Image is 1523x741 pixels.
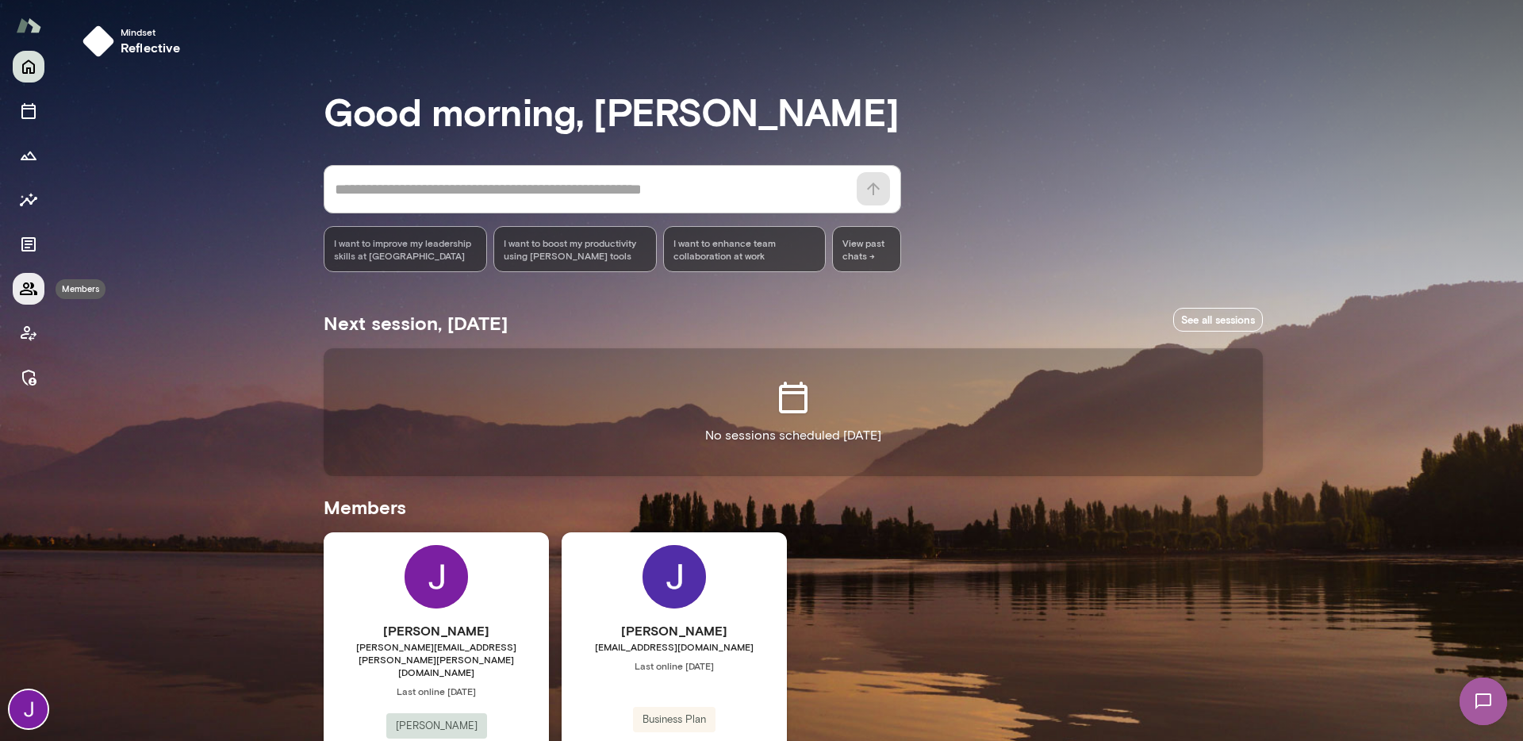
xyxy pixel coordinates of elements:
[562,640,787,653] span: [EMAIL_ADDRESS][DOMAIN_NAME]
[673,236,816,262] span: I want to enhance team collaboration at work
[324,226,487,272] div: I want to improve my leadership skills at [GEOGRAPHIC_DATA]
[10,690,48,728] img: Jocelyn Grodin
[562,621,787,640] h6: [PERSON_NAME]
[324,310,508,336] h5: Next session, [DATE]
[13,51,44,83] button: Home
[504,236,646,262] span: I want to boost my productivity using [PERSON_NAME] tools
[324,621,549,640] h6: [PERSON_NAME]
[493,226,657,272] div: I want to boost my productivity using [PERSON_NAME] tools
[1173,308,1263,332] a: See all sessions
[324,640,549,678] span: [PERSON_NAME][EMAIL_ADDRESS][PERSON_NAME][PERSON_NAME][DOMAIN_NAME]
[121,25,181,38] span: Mindset
[82,25,114,57] img: mindset
[643,545,706,609] img: Jackie G
[16,10,41,40] img: Mento
[324,494,1263,520] h5: Members
[386,718,487,734] span: [PERSON_NAME]
[832,226,901,272] span: View past chats ->
[121,38,181,57] h6: reflective
[633,712,715,728] span: Business Plan
[705,426,881,445] p: No sessions scheduled [DATE]
[562,659,787,672] span: Last online [DATE]
[324,89,1263,133] h3: Good morning, [PERSON_NAME]
[663,226,827,272] div: I want to enhance team collaboration at work
[13,362,44,394] button: Manage
[13,184,44,216] button: Insights
[13,140,44,171] button: Growth Plan
[405,545,468,609] img: Jocelyn Grodin
[13,95,44,127] button: Sessions
[13,317,44,349] button: Client app
[76,19,194,63] button: Mindsetreflective
[334,236,477,262] span: I want to improve my leadership skills at [GEOGRAPHIC_DATA]
[13,228,44,260] button: Documents
[324,685,549,697] span: Last online [DATE]
[56,279,105,299] div: Members
[13,273,44,305] button: Members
